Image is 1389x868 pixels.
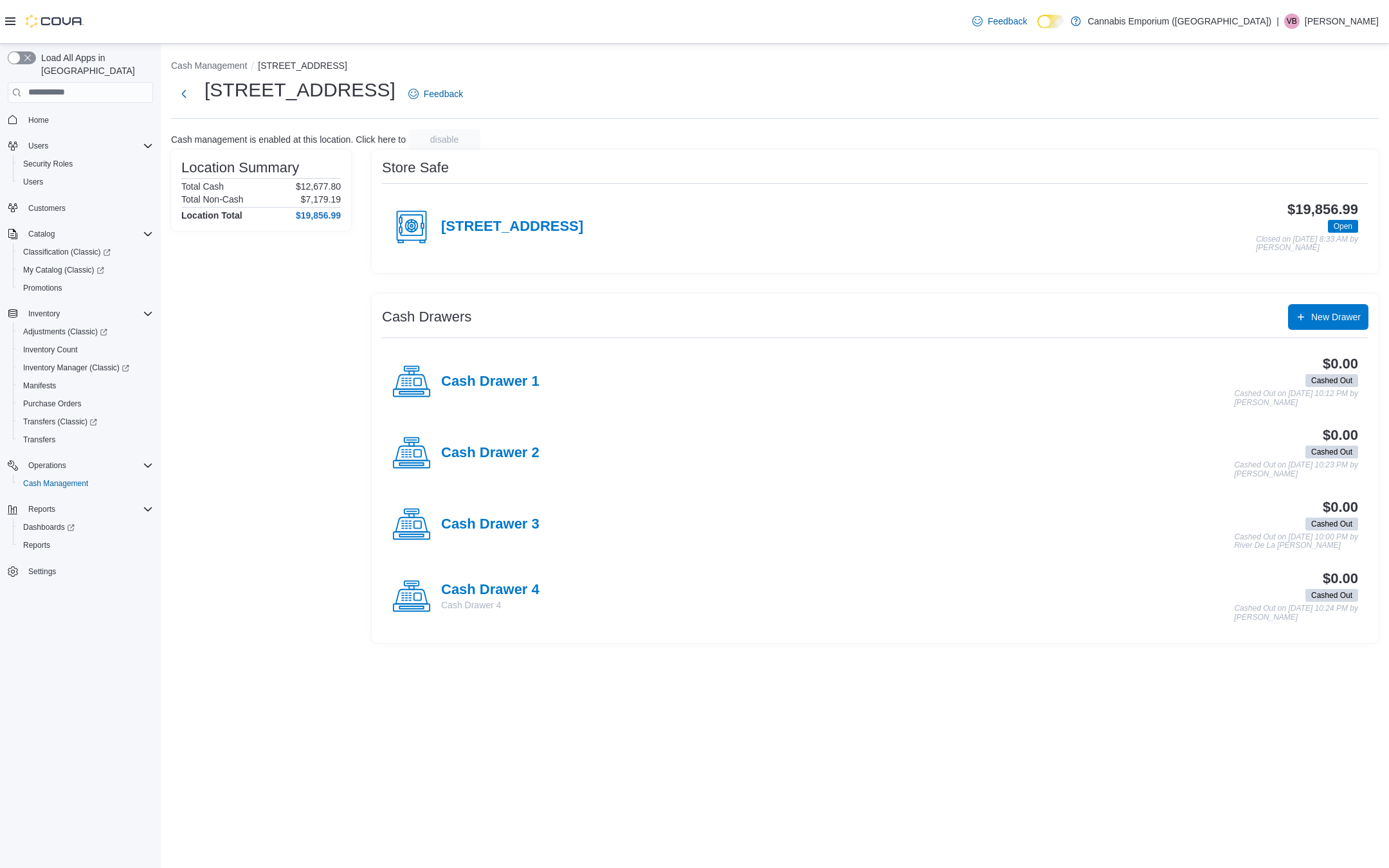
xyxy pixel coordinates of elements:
h1: [STREET_ADDRESS] [204,77,395,103]
span: Reports [23,540,50,550]
span: Reports [23,502,153,517]
button: Cash Management [13,475,158,493]
span: New Drawer [1311,311,1361,323]
button: Cash Management [171,60,247,71]
span: Adjustments (Classic) [18,324,153,339]
span: Open [1328,220,1358,233]
span: Load All Apps in [GEOGRAPHIC_DATA] [36,51,153,77]
span: Purchase Orders [23,399,82,409]
a: Purchase Orders [18,396,87,411]
h3: $19,856.99 [1287,202,1358,217]
span: Operations [23,458,153,473]
span: Cashed Out [1305,518,1358,530]
p: Cash management is enabled at this location. Click here to [171,134,406,145]
h3: Location Summary [181,160,299,176]
button: Users [23,138,53,154]
button: Next [171,81,197,107]
button: Customers [3,199,158,217]
span: Inventory Count [18,342,153,357]
button: Operations [23,458,71,473]
a: Security Roles [18,156,78,172]
p: Cannabis Emporium ([GEOGRAPHIC_DATA]) [1087,14,1271,29]
span: Cashed Out [1305,589,1358,602]
span: Classification (Classic) [23,247,111,257]
h3: Store Safe [382,160,449,176]
a: Inventory Manager (Classic) [18,360,134,375]
h4: Cash Drawer 2 [441,445,540,462]
span: Cashed Out [1311,590,1352,601]
h3: $0.00 [1323,571,1358,586]
a: Transfers [18,432,60,448]
a: Classification (Classic) [18,244,116,260]
span: VB [1287,14,1297,29]
span: Cash Management [18,476,153,491]
p: Closed on [DATE] 8:33 AM by [PERSON_NAME] [1256,235,1358,253]
button: Reports [13,536,158,554]
span: Cashed Out [1311,446,1352,458]
h4: Cash Drawer 1 [441,374,540,390]
a: Adjustments (Classic) [18,324,113,339]
span: Reports [18,538,153,553]
button: Purchase Orders [13,395,158,413]
p: Cash Drawer 4 [441,599,540,611]
a: Manifests [18,378,61,393]
h4: Cash Drawer 4 [441,582,540,599]
span: Inventory Count [23,345,78,355]
h3: $0.00 [1323,428,1358,443]
button: Inventory [23,306,65,321]
div: Victoria Buono [1284,14,1300,29]
span: Catalog [28,229,55,239]
span: Promotions [23,283,62,293]
button: New Drawer [1288,304,1368,330]
h4: Cash Drawer 3 [441,516,540,533]
input: Dark Mode [1037,15,1064,28]
nav: Complex example [8,105,153,615]
span: Cashed Out [1311,375,1352,386]
button: Security Roles [13,155,158,173]
span: Promotions [18,280,153,296]
button: Catalog [3,225,158,243]
span: Settings [28,566,56,577]
button: Reports [23,502,60,517]
button: disable [408,129,480,150]
span: Transfers [18,432,153,448]
h6: Total Non-Cash [181,194,244,204]
p: $7,179.19 [301,194,341,204]
span: Security Roles [23,159,73,169]
span: Open [1334,221,1352,232]
button: Operations [3,457,158,475]
span: Operations [28,460,66,471]
button: Transfers [13,431,158,449]
span: Inventory [28,309,60,319]
a: Promotions [18,280,68,296]
a: My Catalog (Classic) [18,262,109,278]
span: Manifests [23,381,56,391]
span: Cashed Out [1311,518,1352,530]
span: Home [23,112,153,128]
span: Users [18,174,153,190]
h6: Total Cash [181,181,224,192]
button: Promotions [13,279,158,297]
a: Classification (Classic) [13,243,158,261]
p: $12,677.80 [296,181,341,192]
h4: $19,856.99 [296,210,341,221]
span: Inventory Manager (Classic) [18,360,153,375]
span: Feedback [424,87,463,100]
span: Security Roles [18,156,153,172]
p: Cashed Out on [DATE] 10:24 PM by [PERSON_NAME] [1234,604,1358,622]
button: [STREET_ADDRESS] [258,60,347,71]
a: Feedback [403,81,468,107]
a: My Catalog (Classic) [13,261,158,279]
a: Inventory Count [18,342,83,357]
p: Cashed Out on [DATE] 10:23 PM by [PERSON_NAME] [1234,461,1358,478]
span: Dashboards [23,522,75,532]
a: Transfers (Classic) [18,414,102,429]
a: Settings [23,564,61,579]
p: Cashed Out on [DATE] 10:12 PM by [PERSON_NAME] [1234,390,1358,407]
button: Manifests [13,377,158,395]
h3: $0.00 [1323,356,1358,372]
span: Cash Management [23,478,88,489]
span: Adjustments (Classic) [23,327,107,337]
span: Users [23,138,153,154]
span: Cashed Out [1305,446,1358,458]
